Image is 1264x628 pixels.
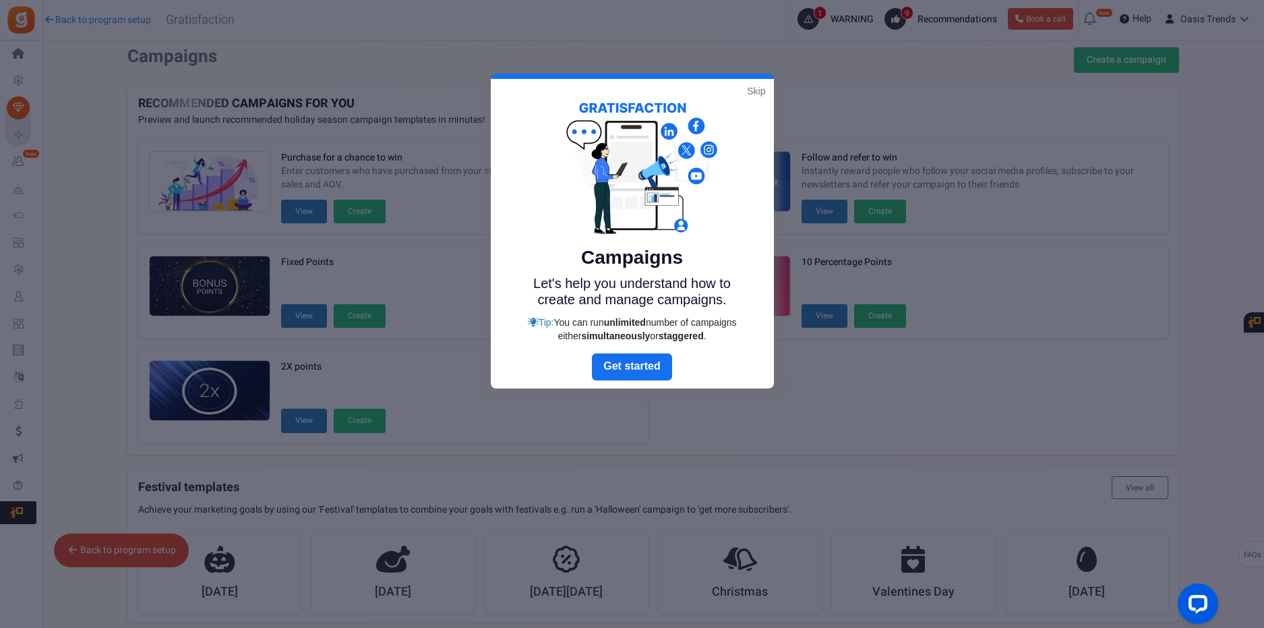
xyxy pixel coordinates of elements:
[581,331,650,341] strong: simultaneously
[521,275,744,308] p: Let's help you understand how to create and manage campaigns.
[521,316,744,343] div: Tip:
[592,353,671,380] a: Next
[553,317,736,341] span: You can run number of campaigns either or .
[747,84,765,98] a: Skip
[659,331,704,341] strong: staggered
[521,247,744,268] h5: Campaigns
[604,317,646,328] strong: unlimited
